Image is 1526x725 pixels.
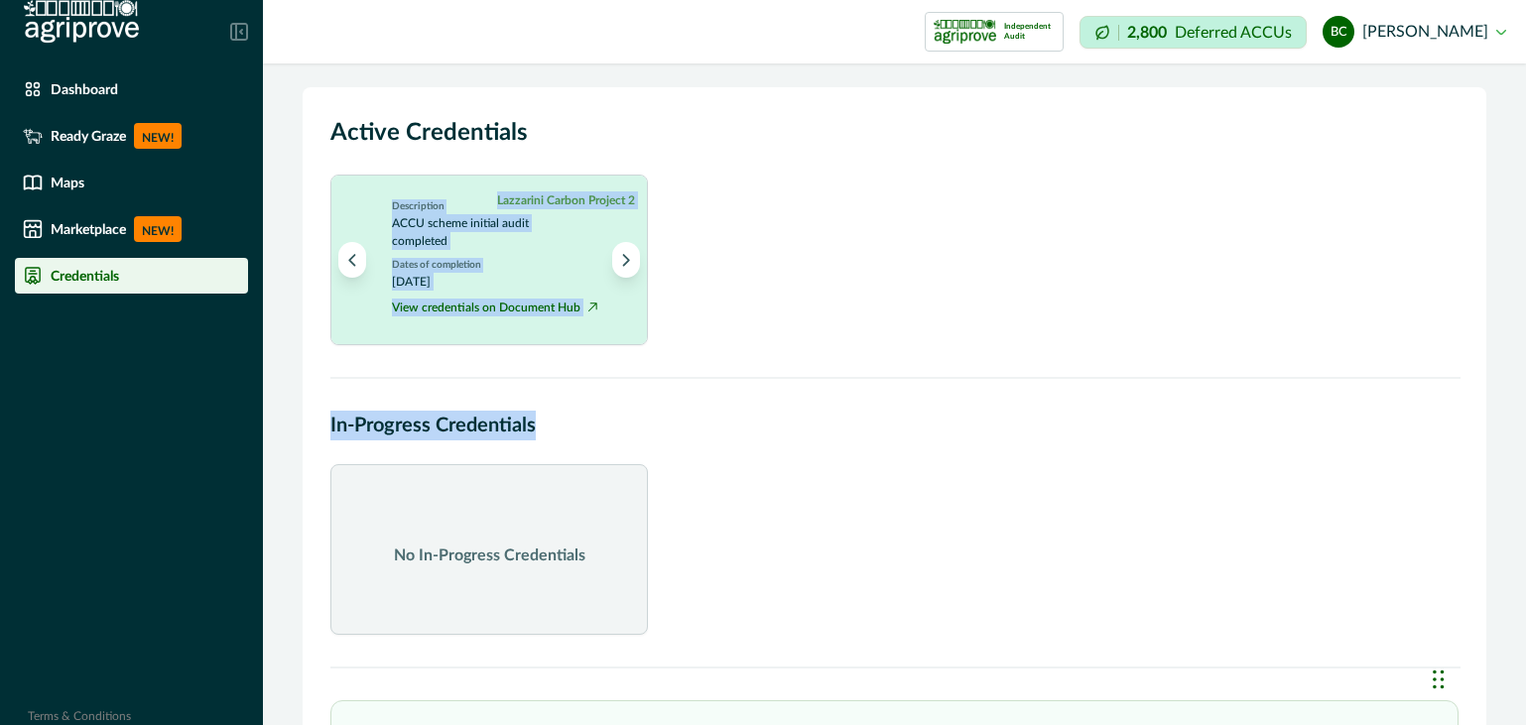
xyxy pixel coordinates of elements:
[392,273,481,291] p: [DATE]
[15,258,248,294] a: Credentials
[1323,8,1506,56] button: ben cassidy[PERSON_NAME]
[394,544,585,567] p: No In-Progress Credentials
[134,123,182,149] p: NEW!
[134,216,182,242] p: NEW!
[1127,25,1167,41] p: 2,800
[1081,32,1526,725] iframe: Chat Widget
[28,710,131,722] a: Terms & Conditions
[51,81,118,97] p: Dashboard
[15,165,248,200] a: Maps
[934,16,996,48] img: certification logo
[925,12,1064,52] button: certification logoIndependent Audit
[51,175,84,190] p: Maps
[338,242,366,278] button: Previous project
[497,183,635,209] p: Lazzarini Carbon Project 2
[330,115,1459,151] h2: Active Credentials
[1175,25,1292,40] p: Deferred ACCUs
[1004,22,1055,42] p: Independent Audit
[392,214,586,250] p: ACCU scheme initial audit completed
[392,258,481,273] p: Dates of completion
[51,268,119,284] p: Credentials
[15,115,248,157] a: Ready GrazeNEW!
[612,242,640,278] button: Next project
[1433,650,1445,709] div: Drag
[330,411,1459,440] h2: In-Progress Credentials
[392,199,586,214] p: Description
[51,128,126,144] p: Ready Graze
[15,71,248,107] a: Dashboard
[392,299,580,316] a: View certification credentials on Document Hub
[51,221,126,237] p: Marketplace
[15,208,248,250] a: MarketplaceNEW!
